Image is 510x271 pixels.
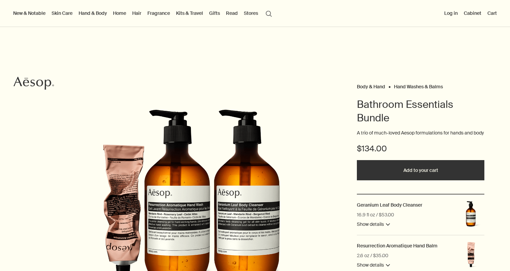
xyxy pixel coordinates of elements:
div: 2.6 oz / $35.00 [357,252,388,260]
button: Stores [243,9,259,18]
a: Kits & Travel [175,9,204,18]
a: Body & Hand [357,84,385,87]
a: Home [112,9,128,18]
button: New & Notable [12,9,47,18]
a: Hand Washes & Balms [394,84,443,87]
h2: Resurrection Aromatique Hand Balm 2.6 oz / $35.00 [357,243,437,249]
span: $134.00 [357,143,387,154]
a: Fragrance [146,9,171,18]
p: A trio of much-loved Aesop formulations for hands and body [357,130,484,137]
div: 16.9 fl oz / $53.00 [357,211,394,219]
button: Open search [263,7,275,20]
a: Skin Care [50,9,74,18]
a: Cabinet [462,9,483,18]
a: Read [225,9,239,18]
a: Geranium Leaf Body Cleanser 16.9 fl oz / $53.00 [357,201,422,209]
button: Cart [486,9,498,18]
img: Resurrection Aromatique Hand Balm in aluminium tube [457,242,484,269]
h1: Bathroom Essentials Bundle [357,98,484,125]
svg: Aesop [13,77,54,90]
img: Geranium Leaf Body Cleanser 500 mL in amber bottle with pump [457,201,484,228]
h2: Geranium Leaf Body Cleanser 16.9 fl oz / $53.00 [357,202,422,208]
a: Resurrection Aromatique Hand Balm 2.6 oz / $35.00 [357,242,437,250]
a: Hand & Body [77,9,108,18]
button: Show details [357,220,390,229]
button: Log in [443,9,459,18]
a: Aesop [12,75,56,93]
a: Gifts [208,9,221,18]
a: Hair [131,9,143,18]
button: Show details [357,261,390,269]
button: Add to your cart - $134.00 [357,160,484,180]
